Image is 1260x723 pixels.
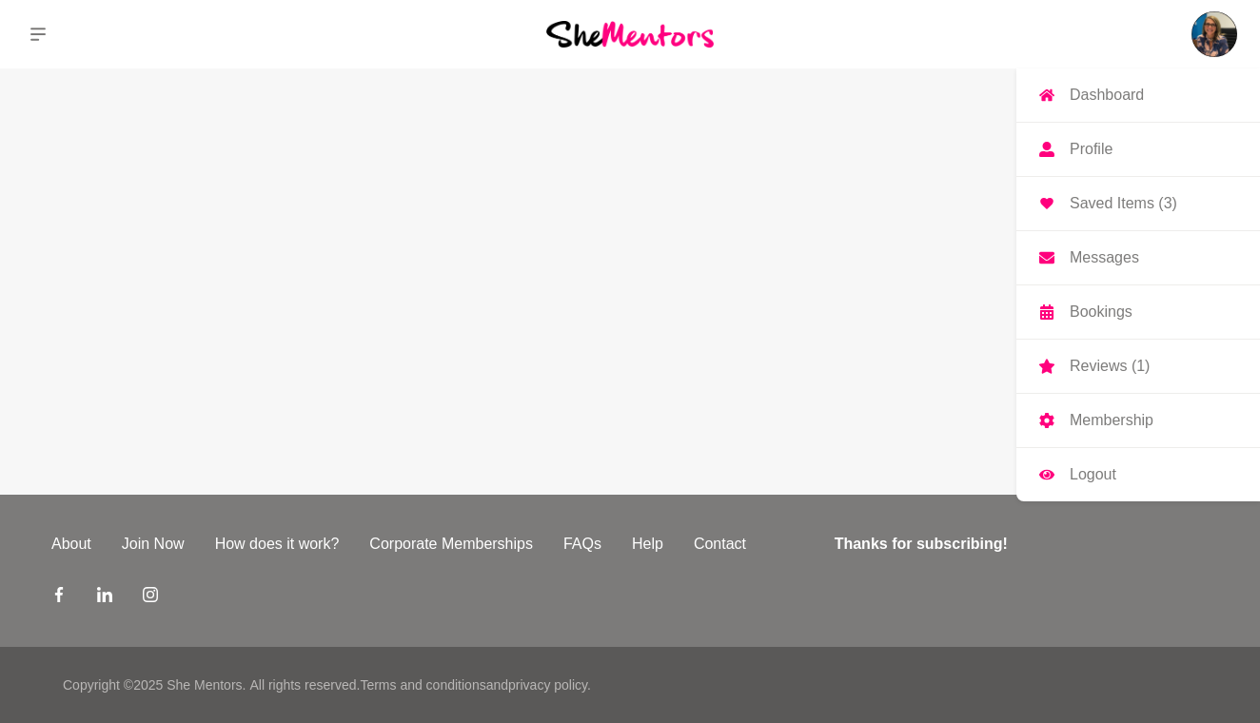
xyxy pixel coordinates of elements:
p: Profile [1070,142,1112,157]
a: Profile [1016,123,1260,176]
a: Facebook [51,586,67,609]
a: Instagram [143,586,158,609]
a: Terms and conditions [360,677,485,693]
img: She Mentors Logo [546,21,714,47]
a: How does it work? [200,533,355,556]
a: Help [617,533,679,556]
p: Copyright © 2025 She Mentors . [63,675,246,695]
img: Kate Vertsonis [1191,11,1237,57]
a: Kate VertsonisDashboardProfileSaved Items (3)MessagesBookingsReviews (1)MembershipLogout [1191,11,1237,57]
a: FAQs [548,533,617,556]
p: Bookings [1070,304,1132,320]
a: Reviews (1) [1016,340,1260,393]
p: Reviews (1) [1070,359,1150,374]
a: Messages [1016,231,1260,284]
p: Membership [1070,413,1153,428]
a: Join Now [107,533,200,556]
a: privacy policy [508,677,587,693]
a: About [36,533,107,556]
a: LinkedIn [97,586,112,609]
p: Saved Items (3) [1070,196,1177,211]
p: Dashboard [1070,88,1144,103]
a: Corporate Memberships [354,533,548,556]
p: Logout [1070,467,1116,482]
h4: Thanks for subscribing! [835,533,1197,556]
p: All rights reserved. and . [249,675,590,695]
a: Contact [679,533,761,556]
p: Messages [1070,250,1139,265]
a: Saved Items (3) [1016,177,1260,230]
a: Bookings [1016,285,1260,339]
a: Dashboard [1016,68,1260,122]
